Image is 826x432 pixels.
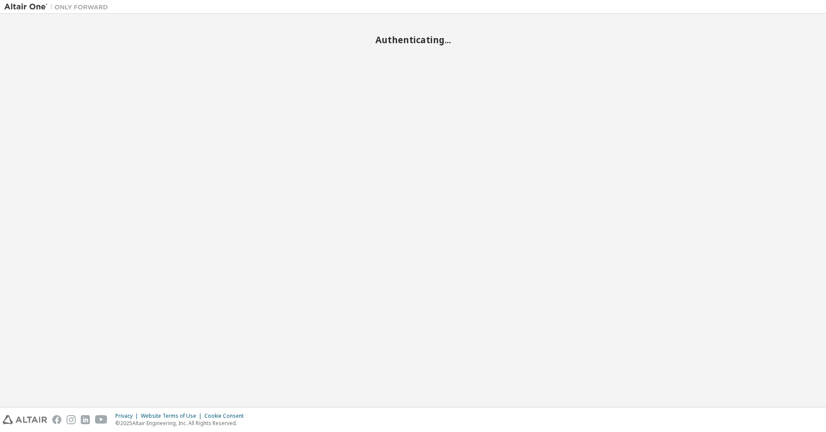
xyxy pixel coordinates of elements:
[204,413,249,419] div: Cookie Consent
[4,34,822,45] h2: Authenticating...
[67,415,76,424] img: instagram.svg
[115,419,249,427] p: © 2025 Altair Engineering, Inc. All Rights Reserved.
[115,413,141,419] div: Privacy
[52,415,61,424] img: facebook.svg
[95,415,108,424] img: youtube.svg
[3,415,47,424] img: altair_logo.svg
[81,415,90,424] img: linkedin.svg
[141,413,204,419] div: Website Terms of Use
[4,3,112,11] img: Altair One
